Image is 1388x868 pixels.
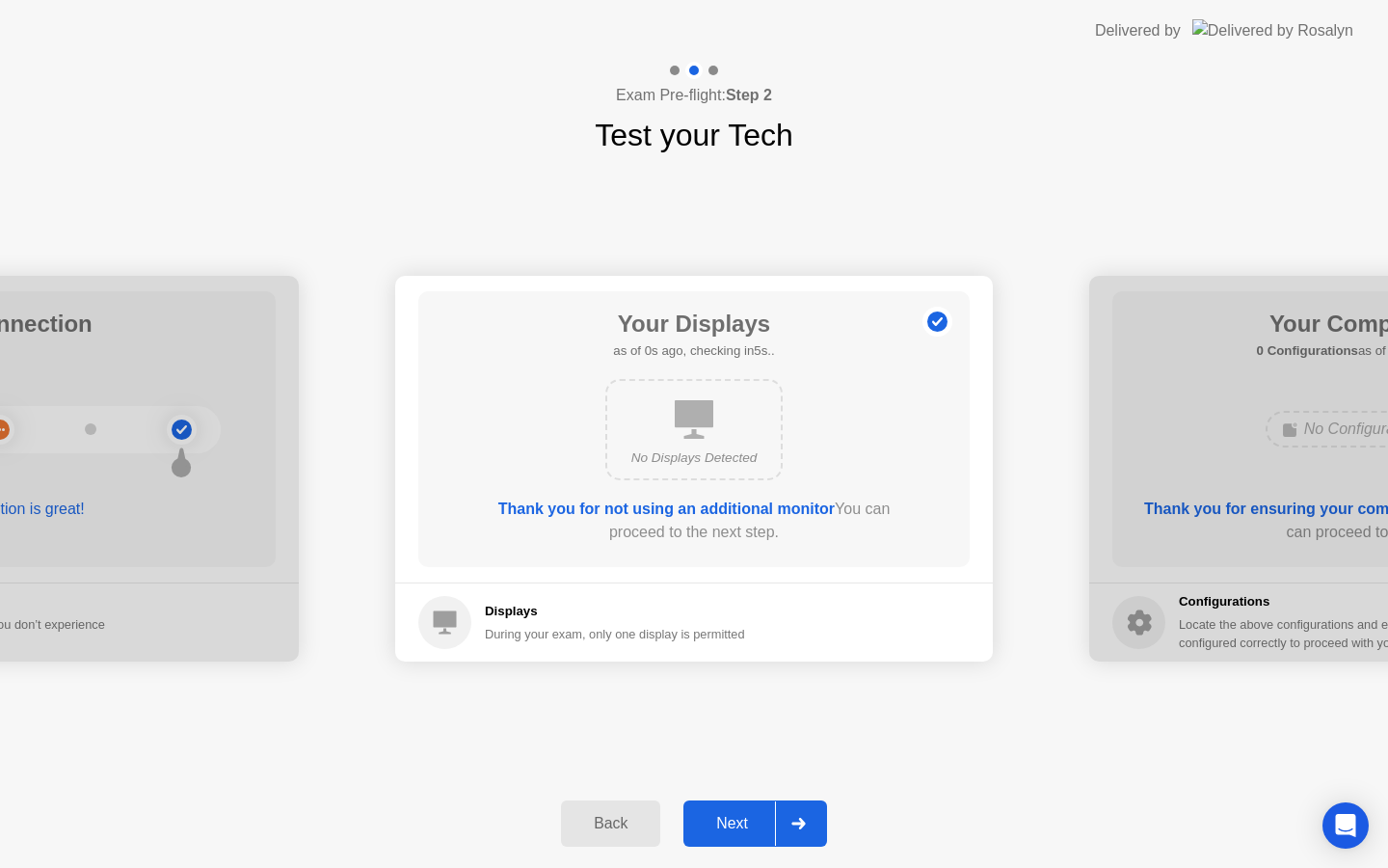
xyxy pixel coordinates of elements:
[613,307,774,341] h1: Your Displays
[567,815,654,832] div: Back
[613,341,774,361] h5: as of 0s ago, checking in5s..
[1192,19,1353,41] img: Delivered by Rosalyn
[689,815,775,832] div: Next
[473,498,915,544] div: You can proceed to the next step.
[726,87,772,103] b: Step 2
[561,800,660,847] button: Back
[623,448,765,468] div: No Displays Detected
[1095,19,1181,42] div: Delivered by
[1322,802,1369,849] div: Open Intercom Messenger
[616,84,772,107] h4: Exam Pre-flight:
[485,602,745,621] h5: Displays
[485,625,745,643] div: During your exam, only one display is permitted
[683,800,827,847] button: Next
[498,501,835,517] b: Thank you for not using an additional monitor
[595,112,793,158] h1: Test your Tech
